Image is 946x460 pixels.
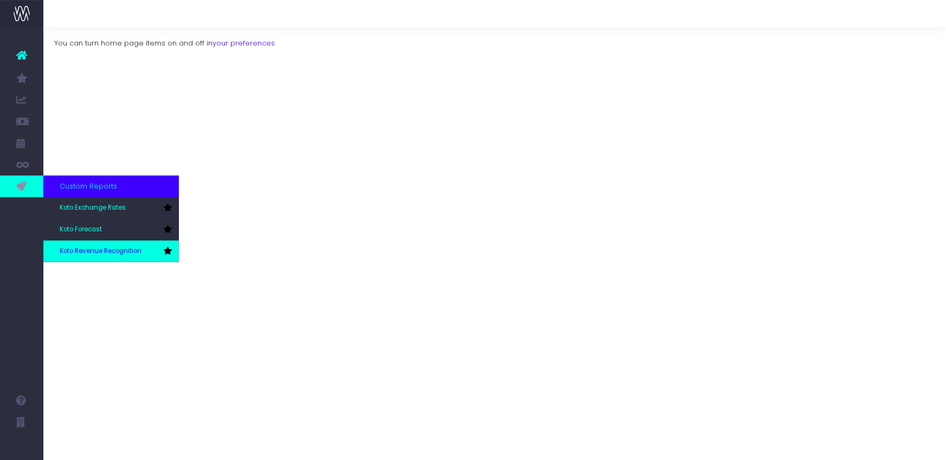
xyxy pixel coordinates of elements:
a: your preferences [213,38,275,48]
a: Koto Exchange Rates [43,197,179,219]
img: images/default_profile_image.png [14,438,30,455]
a: Koto Forecast [43,219,179,241]
span: Koto Revenue Recognition [60,247,141,256]
a: Koto Revenue Recognition [43,241,179,262]
div: You can turn home page items on and off in [43,27,946,49]
span: Custom Reports [60,181,117,192]
span: Koto Forecast [60,225,102,235]
span: Koto Exchange Rates [60,203,126,213]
